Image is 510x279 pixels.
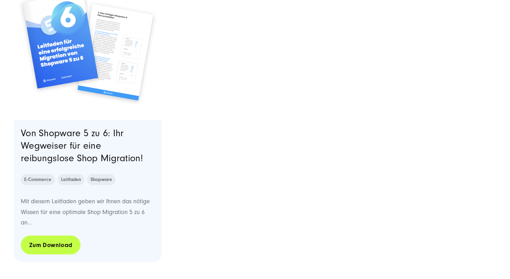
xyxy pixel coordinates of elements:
[21,196,155,228] p: Mit diesem Leitfaden geben wir Ihnen das nötige Wissen für eine optimale Shop Migration 5 zu 6 an...
[21,174,55,185] a: E-Commerce
[87,174,116,185] a: Shopware
[58,174,84,185] a: Leitfaden
[21,128,143,164] a: Von Shopware 5 zu 6: Ihr Wegweiser für eine reibungslose Shop Migration!
[21,235,80,255] a: Zum Download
